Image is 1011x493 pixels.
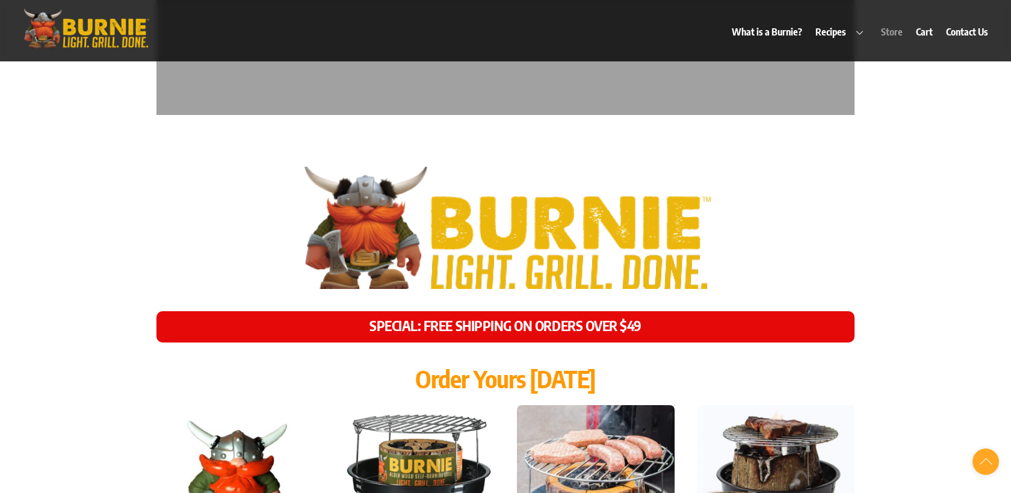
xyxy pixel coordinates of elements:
[17,6,155,51] img: burniegrill.com-logo-high-res-2020110_500px
[415,364,596,394] span: Order Yours [DATE]
[726,18,808,46] a: What is a Burnie?
[810,18,874,46] a: Recipes
[875,18,908,46] a: Store
[281,167,731,289] img: burniegrill.com-logo-high-res-2020110_500px
[941,18,994,46] a: Contact Us
[369,317,642,334] span: SPECIAL: FREE SHIPPING ON ORDERS OVER $49
[911,18,939,46] a: Cart
[17,34,155,55] a: Burnie Grill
